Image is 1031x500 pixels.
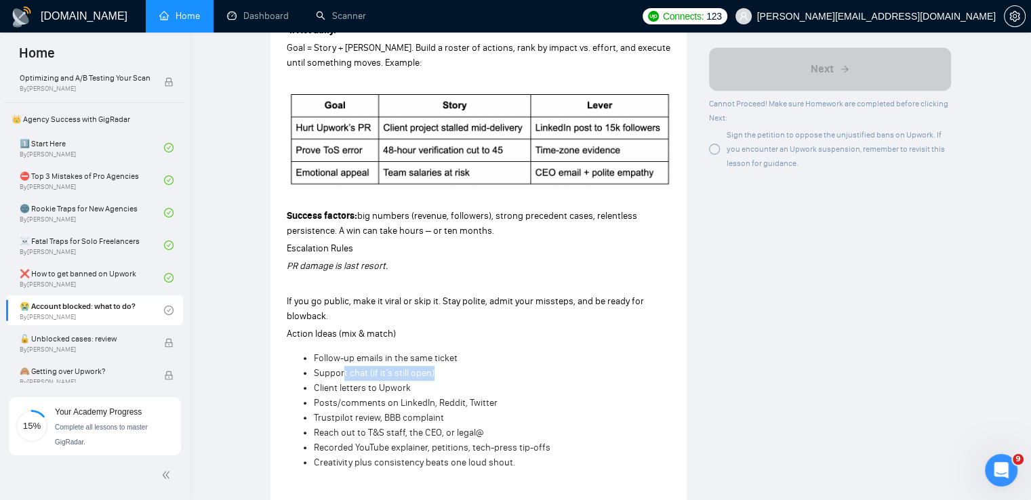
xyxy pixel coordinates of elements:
[314,457,515,468] span: Creativity plus consistency beats one loud shout.
[648,11,659,22] img: upwork-logo.png
[1005,11,1025,22] span: setting
[1004,5,1026,27] button: setting
[20,85,150,93] span: By [PERSON_NAME]
[727,130,945,168] span: Sign the petition to oppose the unjustified bans on Upwork. If you encounter an Upwork suspension...
[287,91,670,188] img: AD_4nXdGEgfw9V598w4aMtX5ZVKxaTDhgKnpZM9d6slSBrmB-AJh6DxbRM50odzfNBEr6HJEdT1mytisP7YIQ8dyEoeqlKJic...
[55,407,142,417] span: Your Academy Progress
[20,133,164,163] a: 1️⃣ Start HereBy[PERSON_NAME]
[55,423,148,446] span: Complete all lessons to master GigRadar.
[164,338,174,348] span: lock
[314,352,458,364] span: Follow-up emails in the same ticket
[316,10,366,22] a: searchScanner
[164,371,174,380] span: lock
[20,295,164,325] a: 😭 Account blocked: what to do?By[PERSON_NAME]
[161,468,175,482] span: double-left
[287,243,353,254] span: Escalation Rules
[314,427,483,438] span: Reach out to T&S staff, the CEO, or legal@
[1013,454,1024,465] span: 9
[663,9,704,24] span: Connects:
[1004,11,1026,22] a: setting
[164,306,174,315] span: check-circle
[164,208,174,217] span: check-circle
[164,175,174,185] span: check-circle
[16,421,48,430] span: 15%
[20,378,150,386] span: By [PERSON_NAME]
[287,295,644,322] span: If you go public, make it viral or skip it. Stay polite, admit your missteps, and be ready for bl...
[20,263,164,293] a: ❌ How to get banned on UpworkBy[PERSON_NAME]
[164,241,174,250] span: check-circle
[20,198,164,228] a: 🌚 Rookie Traps for New AgenciesBy[PERSON_NAME]
[6,106,183,133] span: 👑 Agency Success with GigRadar
[314,442,550,453] span: Recorded YouTube explainer, petitions, tech-press tip-offs
[227,10,289,22] a: dashboardDashboard
[8,43,66,72] span: Home
[314,367,434,379] span: Support chat (if it’s still open)
[709,47,951,91] button: Next
[20,346,150,354] span: By [PERSON_NAME]
[287,210,357,222] strong: Success factors:
[20,165,164,195] a: ⛔ Top 3 Mistakes of Pro AgenciesBy[PERSON_NAME]
[739,12,748,21] span: user
[164,77,174,87] span: lock
[20,71,150,85] span: Optimizing and A/B Testing Your Scanner for Better Results
[287,210,637,236] span: big numbers (revenue, followers), strong precedent cases, relentless persistence. A win can take ...
[709,99,948,123] span: Cannot Proceed! Make sure Homework are completed before clicking Next:
[11,6,33,28] img: logo
[164,273,174,283] span: check-circle
[314,412,444,423] span: Trustpilot review, BBB complaint
[287,42,670,68] span: Goal = Story + [PERSON_NAME]. Build a roster of actions, rank by impact vs. effort, and execute u...
[20,332,150,346] span: 🔓 Unblocked cases: review
[287,328,396,339] span: Action Ideas (mix & match)
[811,61,834,77] span: Next
[314,382,411,394] span: Client letters to Upwork
[287,260,388,272] em: PR damage is last resort.
[20,364,150,378] span: 🙈 Getting over Upwork?
[985,454,1017,486] iframe: Intercom live chat
[706,9,721,24] span: 123
[314,397,498,409] span: Posts/comments on LinkedIn, Reddit, Twitter
[164,143,174,152] span: check-circle
[20,230,164,260] a: ☠️ Fatal Traps for Solo FreelancersBy[PERSON_NAME]
[159,10,200,22] a: homeHome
